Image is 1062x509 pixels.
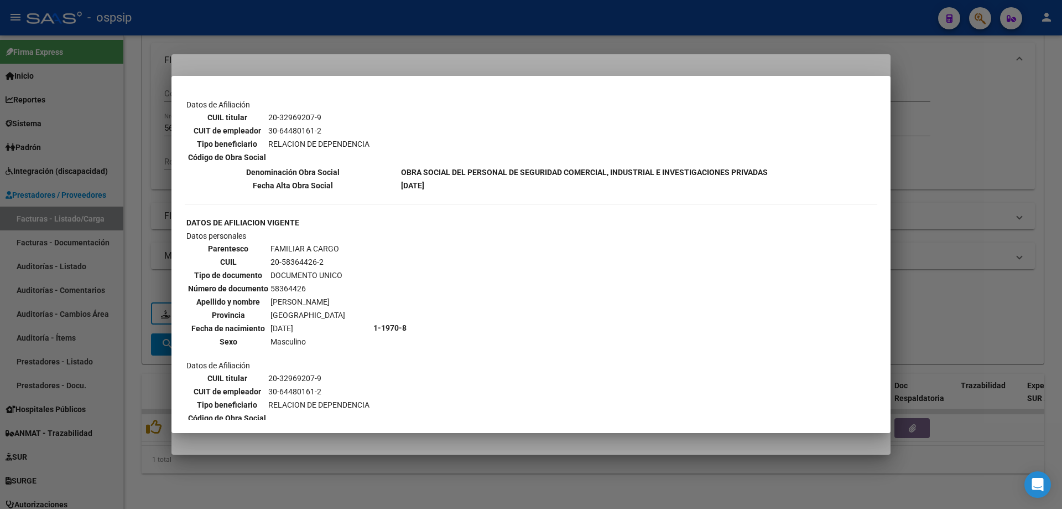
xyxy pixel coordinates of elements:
th: CUIL [188,256,269,268]
th: Tipo beneficiario [188,138,267,150]
th: CUIT de empleador [188,385,267,398]
td: 30-64480161-2 [268,385,370,398]
td: 58364426 [270,282,346,295]
td: RELACION DE DEPENDENCIA [268,138,370,150]
th: Apellido y nombre [188,296,269,308]
th: CUIT de empleador [188,125,267,137]
td: 30-64480161-2 [268,125,370,137]
th: Tipo de documento [188,269,269,281]
td: Masculino [270,336,346,348]
th: Fecha de nacimiento [188,322,269,335]
td: FAMILIAR A CARGO [270,243,346,255]
b: OBRA SOCIAL DEL PERSONAL DE SEGURIDAD COMERCIAL, INDUSTRIAL E INVESTIGACIONES PRIVADAS [401,168,768,177]
td: 20-32969207-9 [268,372,370,384]
th: Fecha Alta Obra Social [186,179,399,192]
th: Denominación Obra Social [186,166,399,178]
b: [DATE] [401,181,424,190]
th: Número de documento [188,282,269,295]
td: [PERSON_NAME] [270,296,346,308]
td: [DATE] [270,322,346,335]
th: CUIL titular [188,111,267,124]
th: Código de Obra Social [188,412,267,424]
b: 1-1970-8 [373,323,407,332]
td: Datos personales Datos de Afiliación [186,230,372,426]
td: RELACION DE DEPENDENCIA [268,399,370,411]
td: 20-58364426-2 [270,256,346,268]
th: Código de Obra Social [188,151,267,163]
th: Provincia [188,309,269,321]
b: DATOS DE AFILIACION VIGENTE [186,218,299,227]
th: Parentesco [188,243,269,255]
td: 20-32969207-9 [268,111,370,124]
th: Sexo [188,336,269,348]
td: DOCUMENTO UNICO [270,269,346,281]
td: [GEOGRAPHIC_DATA] [270,309,346,321]
div: Open Intercom Messenger [1024,471,1051,498]
th: CUIL titular [188,372,267,384]
th: Tipo beneficiario [188,399,267,411]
